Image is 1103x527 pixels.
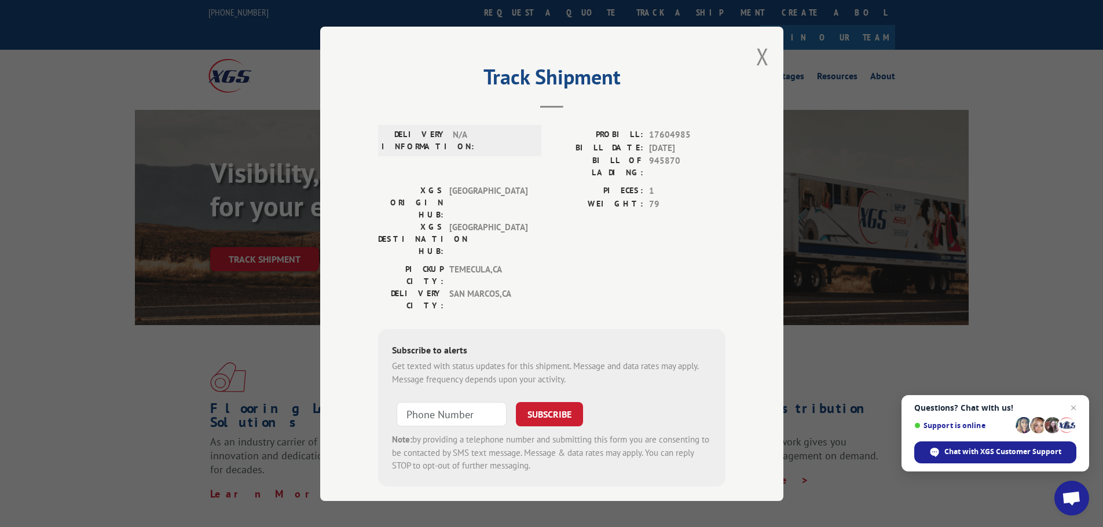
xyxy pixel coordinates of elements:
[649,154,725,179] span: 945870
[378,185,444,221] label: XGS ORIGIN HUB:
[516,402,583,426] button: SUBSCRIBE
[382,128,447,153] label: DELIVERY INFORMATION:
[392,343,712,360] div: Subscribe to alerts
[453,128,531,153] span: N/A
[449,185,527,221] span: [GEOGRAPHIC_DATA]
[649,197,725,211] span: 79
[649,141,725,154] span: [DATE]
[552,154,643,179] label: BILL OF LADING:
[392,433,712,473] div: by providing a telephone number and submitting this form you are consenting to be contacted by SM...
[649,185,725,198] span: 1
[552,141,643,154] label: BILL DATE:
[397,402,507,426] input: Phone Number
[449,288,527,312] span: SAN MARCOS , CA
[649,128,725,142] span: 17604985
[392,360,712,386] div: Get texted with status updates for this shipment. Message and data rates may apply. Message frequ...
[914,441,1076,463] div: Chat with XGS Customer Support
[914,403,1076,412] span: Questions? Chat with us!
[552,128,643,142] label: PROBILL:
[378,263,444,288] label: PICKUP CITY:
[914,421,1012,430] span: Support is online
[944,447,1061,457] span: Chat with XGS Customer Support
[392,434,412,445] strong: Note:
[1054,481,1089,515] div: Open chat
[378,69,725,91] h2: Track Shipment
[378,288,444,312] label: DELIVERY CITY:
[756,41,769,72] button: Close modal
[449,263,527,288] span: TEMECULA , CA
[1067,401,1080,415] span: Close chat
[449,221,527,257] span: [GEOGRAPHIC_DATA]
[552,185,643,198] label: PIECES:
[552,197,643,211] label: WEIGHT:
[378,221,444,257] label: XGS DESTINATION HUB:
